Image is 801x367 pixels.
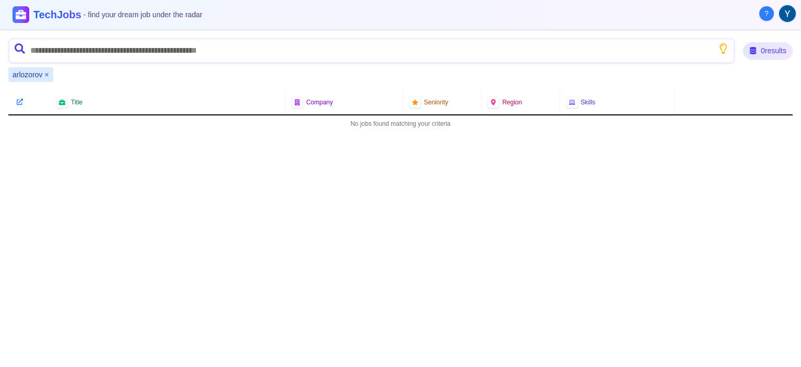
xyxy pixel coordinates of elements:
[13,69,43,80] span: arlozorov
[779,5,796,22] img: User avatar
[778,4,797,23] button: User menu
[759,6,774,21] button: About Techjobs
[8,115,793,132] div: No jobs found matching your criteria
[581,98,596,106] span: Skills
[764,8,769,19] span: ?
[83,10,202,19] span: - find your dream job under the radar
[718,43,729,54] button: Show search tips
[424,98,448,106] span: Seniority
[306,98,333,106] span: Company
[45,69,49,80] button: Remove arlozorov filter
[743,42,793,59] div: 0 results
[71,98,82,106] span: Title
[502,98,522,106] span: Region
[33,7,202,22] h1: TechJobs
